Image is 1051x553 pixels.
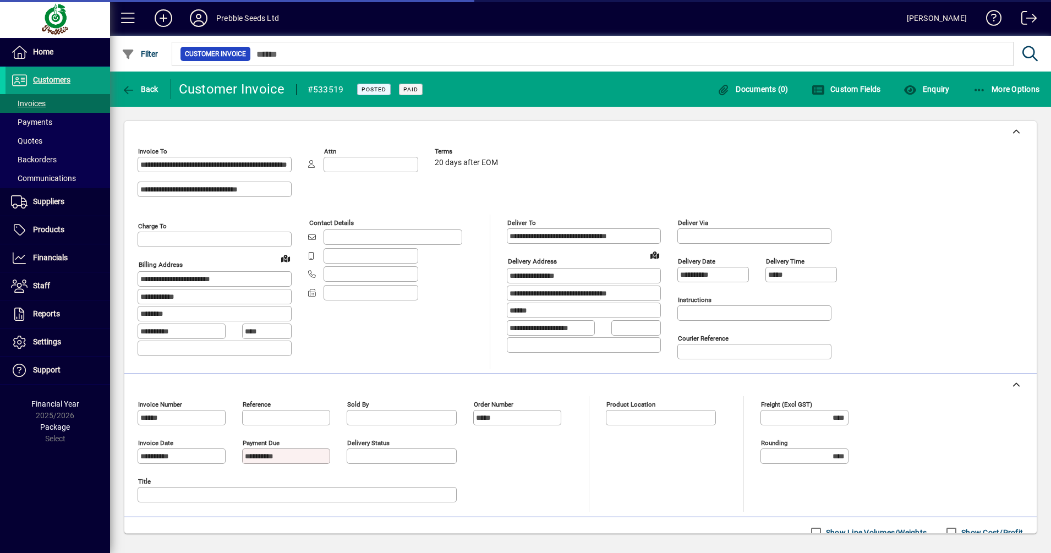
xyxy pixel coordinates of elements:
button: Add [146,8,181,28]
mat-label: Delivery time [766,258,804,265]
span: Filter [122,50,158,58]
span: More Options [973,85,1040,94]
mat-label: Reference [243,401,271,408]
span: Financial Year [31,399,79,408]
a: Products [6,216,110,244]
a: Reports [6,300,110,328]
a: View on map [277,249,294,267]
span: Customer Invoice [185,48,246,59]
mat-label: Invoice date [138,439,173,447]
span: 20 days after EOM [435,158,498,167]
span: Documents (0) [717,85,789,94]
span: Payments [11,118,52,127]
div: Prebble Seeds Ltd [216,9,279,27]
a: Communications [6,169,110,188]
span: Settings [33,337,61,346]
button: Profile [181,8,216,28]
span: Communications [11,174,76,183]
span: Home [33,47,53,56]
mat-label: Freight (excl GST) [761,401,812,408]
label: Show Cost/Profit [959,527,1023,538]
a: Staff [6,272,110,300]
span: Paid [403,86,418,93]
span: Backorders [11,155,57,164]
mat-label: Instructions [678,296,711,304]
button: Filter [119,44,161,64]
a: Financials [6,244,110,272]
mat-label: Courier Reference [678,335,729,342]
button: Documents (0) [714,79,791,99]
mat-label: Attn [324,147,336,155]
button: More Options [970,79,1043,99]
button: Back [119,79,161,99]
span: Quotes [11,136,42,145]
span: Posted [362,86,386,93]
span: Terms [435,148,501,155]
mat-label: Invoice To [138,147,167,155]
mat-label: Rounding [761,439,787,447]
a: Payments [6,113,110,132]
div: [PERSON_NAME] [907,9,967,27]
span: Reports [33,309,60,318]
mat-label: Deliver via [678,219,708,227]
a: Support [6,357,110,384]
div: Customer Invoice [179,80,285,98]
mat-label: Delivery date [678,258,715,265]
span: Support [33,365,61,374]
mat-label: Sold by [347,401,369,408]
button: Enquiry [901,79,952,99]
span: Financials [33,253,68,262]
a: Invoices [6,94,110,113]
div: #533519 [308,81,344,98]
a: Quotes [6,132,110,150]
mat-label: Order number [474,401,513,408]
app-page-header-button: Back [110,79,171,99]
a: Backorders [6,150,110,169]
span: Custom Fields [812,85,881,94]
mat-label: Deliver To [507,219,536,227]
a: Logout [1013,2,1037,38]
span: Enquiry [904,85,949,94]
a: Suppliers [6,188,110,216]
span: Back [122,85,158,94]
label: Show Line Volumes/Weights [824,527,927,538]
a: Knowledge Base [978,2,1002,38]
mat-label: Product location [606,401,655,408]
mat-label: Payment due [243,439,280,447]
mat-label: Charge To [138,222,167,230]
span: Invoices [11,99,46,108]
span: Suppliers [33,197,64,206]
mat-label: Title [138,478,151,485]
mat-label: Invoice number [138,401,182,408]
span: Staff [33,281,50,290]
span: Package [40,423,70,431]
span: Products [33,225,64,234]
a: Settings [6,328,110,356]
span: Customers [33,75,70,84]
button: Custom Fields [809,79,884,99]
a: View on map [646,246,664,264]
mat-label: Delivery status [347,439,390,447]
a: Home [6,39,110,66]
